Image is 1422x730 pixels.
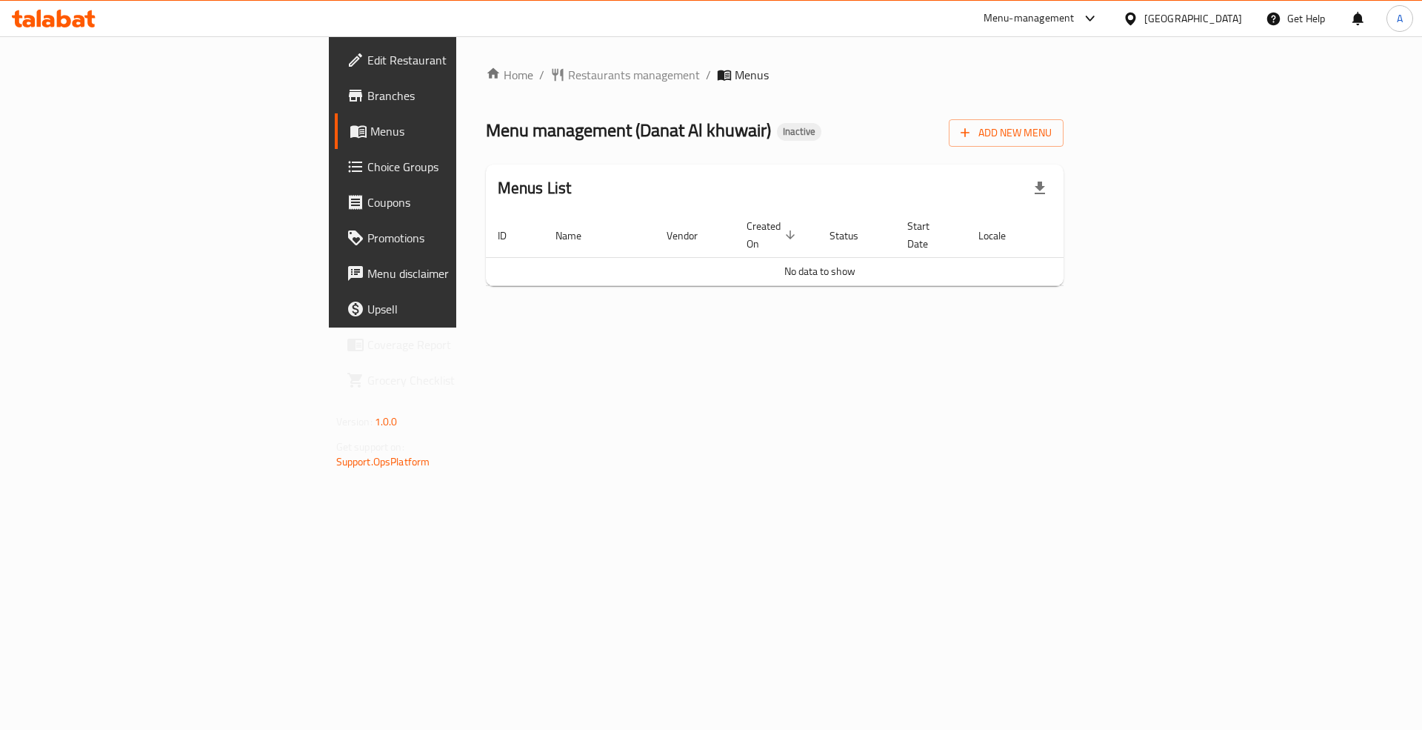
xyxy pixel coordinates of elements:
[961,124,1052,142] span: Add New Menu
[568,66,700,84] span: Restaurants management
[367,193,555,211] span: Coupons
[777,123,821,141] div: Inactive
[370,122,555,140] span: Menus
[1144,10,1242,27] div: [GEOGRAPHIC_DATA]
[335,362,567,398] a: Grocery Checklist
[735,66,769,84] span: Menus
[335,256,567,291] a: Menu disclaimer
[367,229,555,247] span: Promotions
[486,66,1064,84] nav: breadcrumb
[486,113,771,147] span: Menu management ( Danat Al khuwair )
[829,227,878,245] span: Status
[550,66,700,84] a: Restaurants management
[784,262,855,281] span: No data to show
[949,119,1064,147] button: Add New Menu
[978,227,1025,245] span: Locale
[367,87,555,104] span: Branches
[336,412,373,431] span: Version:
[667,227,717,245] span: Vendor
[1043,213,1154,258] th: Actions
[367,371,555,389] span: Grocery Checklist
[367,336,555,354] span: Coverage Report
[335,327,567,362] a: Coverage Report
[335,185,567,220] a: Coupons
[907,217,949,253] span: Start Date
[367,51,555,69] span: Edit Restaurant
[555,227,601,245] span: Name
[498,177,572,199] h2: Menus List
[1397,10,1403,27] span: A
[335,149,567,185] a: Choice Groups
[335,78,567,113] a: Branches
[375,412,398,431] span: 1.0.0
[367,265,555,282] span: Menu disclaimer
[498,227,526,245] span: ID
[367,300,555,318] span: Upsell
[486,213,1154,286] table: enhanced table
[1022,170,1058,206] div: Export file
[706,66,711,84] li: /
[336,452,430,471] a: Support.OpsPlatform
[335,291,567,327] a: Upsell
[777,125,821,138] span: Inactive
[336,437,404,457] span: Get support on:
[367,158,555,176] span: Choice Groups
[335,220,567,256] a: Promotions
[747,217,800,253] span: Created On
[984,10,1075,27] div: Menu-management
[335,42,567,78] a: Edit Restaurant
[335,113,567,149] a: Menus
